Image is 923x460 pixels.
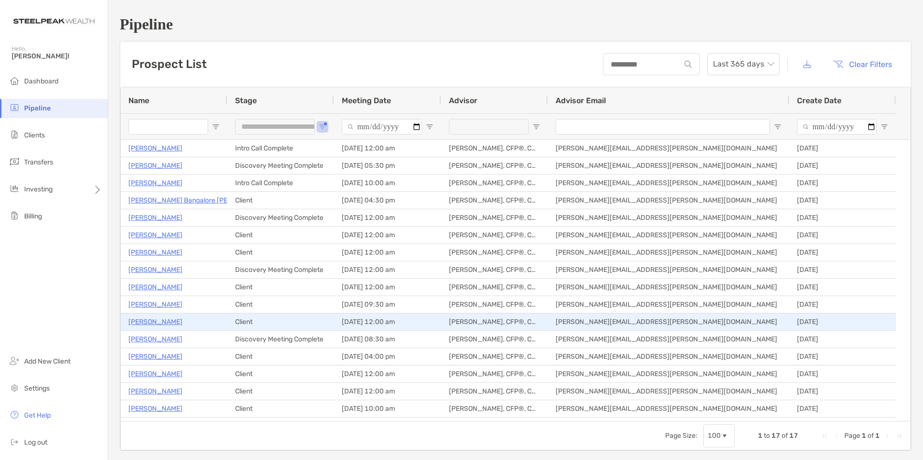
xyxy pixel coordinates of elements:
a: [PERSON_NAME] [128,142,182,154]
img: add_new_client icon [9,355,20,366]
p: [PERSON_NAME] Bangalore [PERSON_NAME] [128,194,271,206]
div: [DATE] [789,296,896,313]
p: [PERSON_NAME] [128,264,182,276]
a: [PERSON_NAME] [128,385,182,397]
div: First Page [821,432,829,440]
div: [PERSON_NAME], CFP®, CDFA® [441,209,548,226]
div: [DATE] 08:30 am [334,331,441,348]
div: [DATE] [789,244,896,261]
div: Client [227,296,334,313]
div: Discovery Meeting Complete [227,331,334,348]
button: Open Filter Menu [426,123,434,131]
span: Meeting Date [342,96,391,105]
div: Page Size: [665,432,698,440]
div: [PERSON_NAME][EMAIL_ADDRESS][PERSON_NAME][DOMAIN_NAME] [548,209,789,226]
span: Add New Client [24,357,70,365]
div: Client [227,313,334,330]
p: [PERSON_NAME] [128,420,182,432]
div: [PERSON_NAME][EMAIL_ADDRESS][PERSON_NAME][DOMAIN_NAME] [548,140,789,157]
button: Open Filter Menu [774,123,782,131]
a: [PERSON_NAME] [128,212,182,224]
div: [DATE] [789,348,896,365]
div: Discovery Meeting Complete [227,209,334,226]
div: [PERSON_NAME], CFP®, CDFA® [441,261,548,278]
div: Discovery Meeting Complete [227,157,334,174]
img: logout icon [9,436,20,447]
div: [PERSON_NAME][EMAIL_ADDRESS][PERSON_NAME][DOMAIN_NAME] [548,365,789,382]
button: Clear Filters [826,54,899,75]
div: [DATE] [789,140,896,157]
div: [DATE] 12:00 am [334,244,441,261]
div: [DATE] 10:00 am [334,175,441,191]
a: [PERSON_NAME] [128,403,182,415]
a: [PERSON_NAME] [128,333,182,345]
a: [PERSON_NAME] [128,246,182,258]
span: 17 [789,432,798,440]
div: [DATE] 12:00 am [334,279,441,296]
span: Pipeline [24,104,51,112]
div: [DATE] [789,209,896,226]
span: of [867,432,874,440]
span: Dashboard [24,77,58,85]
h1: Pipeline [120,15,911,33]
button: Open Filter Menu [319,123,326,131]
div: [PERSON_NAME], CFP®, CDFA® [441,175,548,191]
div: [DATE] 12:00 am [334,383,441,400]
div: Page Size [703,424,735,447]
div: [PERSON_NAME][EMAIL_ADDRESS][PERSON_NAME][DOMAIN_NAME] [548,157,789,174]
div: Intro Call Complete [227,140,334,157]
img: settings icon [9,382,20,393]
a: [PERSON_NAME] [128,316,182,328]
div: [PERSON_NAME][EMAIL_ADDRESS][PERSON_NAME][DOMAIN_NAME] [548,244,789,261]
div: [DATE] 12:00 am [334,140,441,157]
a: [PERSON_NAME] [128,368,182,380]
div: [PERSON_NAME][EMAIL_ADDRESS][PERSON_NAME][DOMAIN_NAME] [548,313,789,330]
div: Discovery Meeting Complete [227,261,334,278]
a: [PERSON_NAME] [128,298,182,311]
span: Advisor Email [556,96,606,105]
span: [PERSON_NAME]! [12,52,102,60]
img: dashboard icon [9,75,20,86]
div: [DATE] [789,175,896,191]
span: Billing [24,212,42,220]
a: [PERSON_NAME] [128,281,182,293]
div: [PERSON_NAME][EMAIL_ADDRESS][PERSON_NAME][DOMAIN_NAME] [548,400,789,417]
div: Client [227,244,334,261]
p: [PERSON_NAME] [128,177,182,189]
div: [DATE] [789,383,896,400]
span: Last 365 days [713,54,774,75]
div: [DATE] 10:00 am [334,400,441,417]
div: Client [227,279,334,296]
div: [PERSON_NAME], CFP®, CDFA® [441,157,548,174]
div: Client [227,418,334,434]
img: get-help icon [9,409,20,420]
div: [PERSON_NAME], CFP®, CDFA® [441,296,548,313]
div: Client [227,348,334,365]
div: [DATE] [789,192,896,209]
span: Create Date [797,96,841,105]
img: input icon [685,61,692,68]
span: 1 [758,432,762,440]
span: Advisor [449,96,477,105]
span: Log out [24,438,47,446]
div: [PERSON_NAME], CFP®, CDFA® [441,383,548,400]
a: [PERSON_NAME] [128,229,182,241]
input: Meeting Date Filter Input [342,119,422,135]
div: [PERSON_NAME], CFP®, CDFA® [441,140,548,157]
div: [PERSON_NAME][EMAIL_ADDRESS][PERSON_NAME][DOMAIN_NAME] [548,331,789,348]
div: [PERSON_NAME], CFP®, CDFA® [441,418,548,434]
div: [DATE] 04:00 pm [334,348,441,365]
div: [PERSON_NAME][EMAIL_ADDRESS][PERSON_NAME][DOMAIN_NAME] [548,383,789,400]
span: Name [128,96,149,105]
div: Client [227,192,334,209]
div: Last Page [895,432,903,440]
img: pipeline icon [9,102,20,113]
span: Investing [24,185,53,193]
span: of [782,432,788,440]
div: [DATE] 04:30 pm [334,192,441,209]
div: [PERSON_NAME][EMAIL_ADDRESS][PERSON_NAME][DOMAIN_NAME] [548,418,789,434]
